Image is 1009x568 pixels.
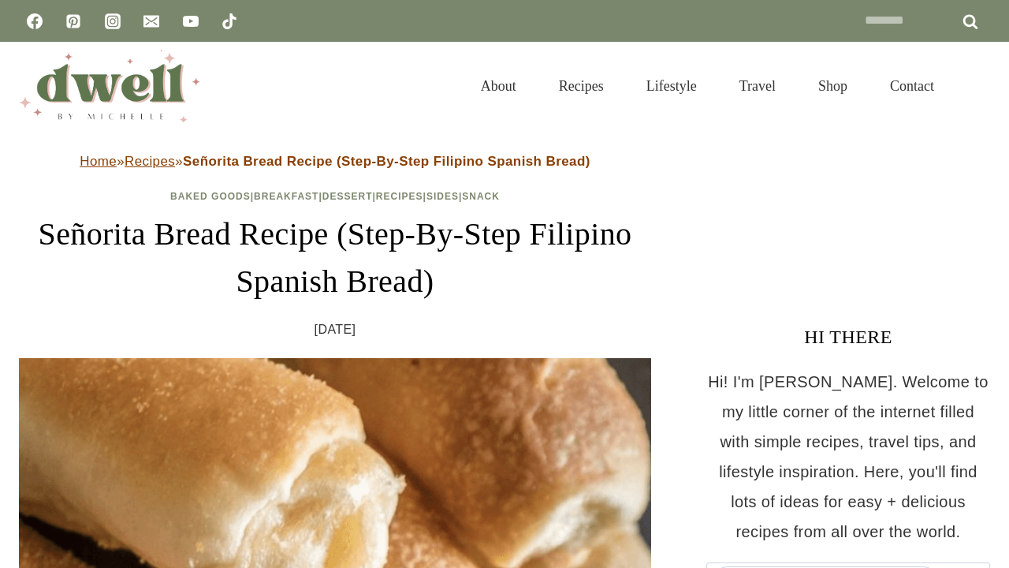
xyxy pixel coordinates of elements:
[963,73,990,99] button: View Search Form
[80,154,117,169] a: Home
[97,6,128,37] a: Instagram
[797,58,869,114] a: Shop
[706,367,990,547] p: Hi! I'm [PERSON_NAME]. Welcome to my little corner of the internet filled with simple recipes, tr...
[19,50,200,122] img: DWELL by michelle
[125,154,175,169] a: Recipes
[19,6,50,37] a: Facebook
[376,191,423,202] a: Recipes
[426,191,459,202] a: Sides
[19,211,651,305] h1: Señorita Bread Recipe (Step-By-Step Filipino Spanish Bread)
[80,154,590,169] span: » »
[175,6,207,37] a: YouTube
[460,58,955,114] nav: Primary Navigation
[214,6,245,37] a: TikTok
[183,154,590,169] strong: Señorita Bread Recipe (Step-By-Step Filipino Spanish Bread)
[322,191,373,202] a: Dessert
[706,323,990,351] h3: HI THERE
[170,191,251,202] a: Baked Goods
[136,6,167,37] a: Email
[869,58,955,114] a: Contact
[538,58,625,114] a: Recipes
[462,191,500,202] a: Snack
[460,58,538,114] a: About
[315,318,356,342] time: [DATE]
[170,191,500,202] span: | | | | |
[718,58,797,114] a: Travel
[625,58,718,114] a: Lifestyle
[58,6,89,37] a: Pinterest
[254,191,318,202] a: Breakfast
